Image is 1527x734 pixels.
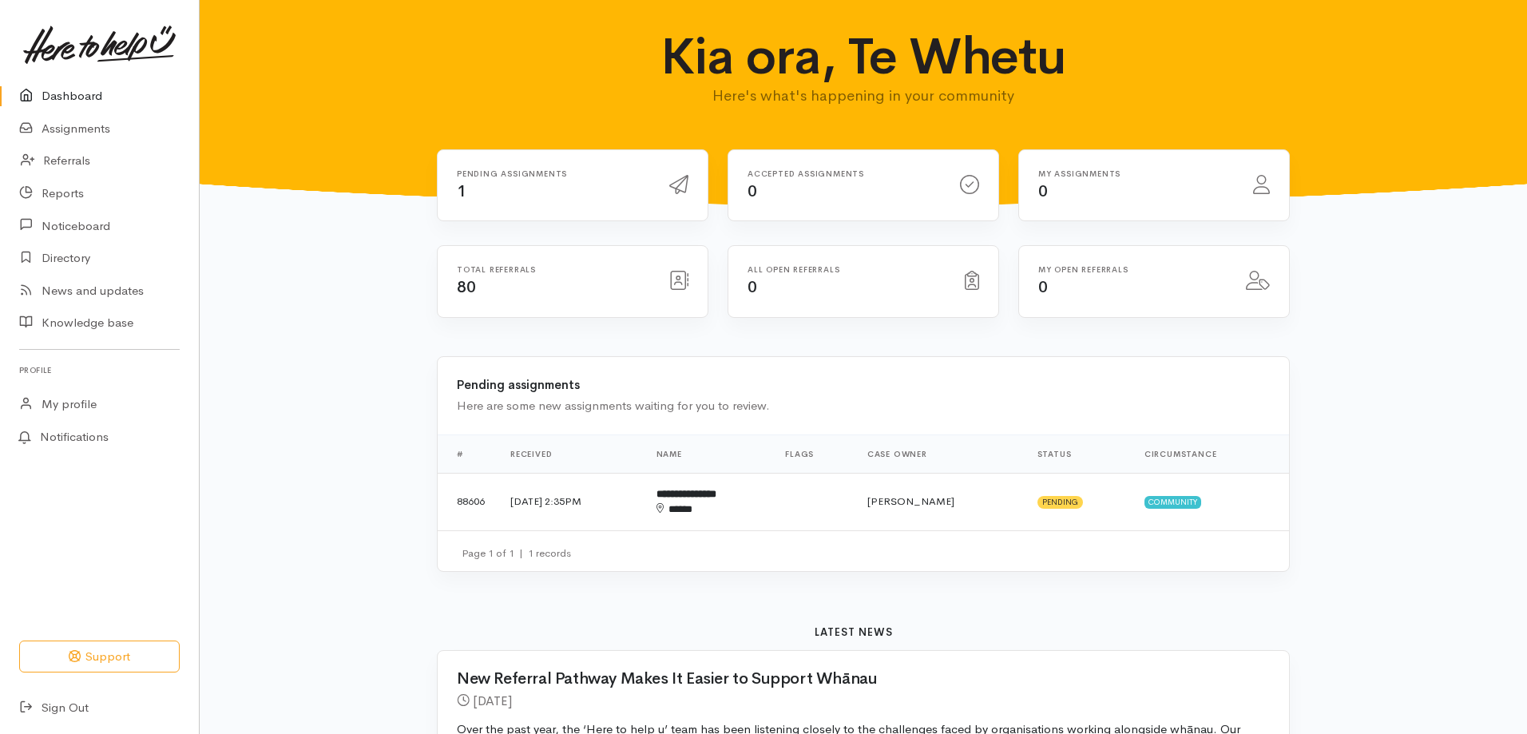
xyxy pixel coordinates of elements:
span: 0 [1038,277,1048,297]
h6: My assignments [1038,169,1234,178]
h6: Profile [19,359,180,381]
th: Status [1025,434,1132,473]
span: 0 [748,181,757,201]
th: Received [498,434,644,473]
h2: New Referral Pathway Makes It Easier to Support Whānau [457,670,1251,688]
h6: Pending assignments [457,169,650,178]
b: Pending assignments [457,377,580,392]
th: Name [644,434,773,473]
h1: Kia ora, Te Whetu [551,29,1176,85]
span: 0 [1038,181,1048,201]
th: Circumstance [1132,434,1289,473]
button: Support [19,641,180,673]
div: Here are some new assignments waiting for you to review. [457,397,1270,415]
h6: Total referrals [457,265,650,274]
small: Page 1 of 1 1 records [462,546,571,560]
h6: My open referrals [1038,265,1227,274]
h6: All open referrals [748,265,946,274]
span: 0 [748,277,757,297]
span: Pending [1037,496,1083,509]
b: Latest news [815,625,893,639]
th: Flags [772,434,855,473]
span: Community [1144,496,1201,509]
th: Case Owner [855,434,1025,473]
h6: Accepted assignments [748,169,941,178]
td: 88606 [438,473,498,530]
span: 1 [457,181,466,201]
time: [DATE] [473,692,512,709]
p: Here's what's happening in your community [551,85,1176,107]
span: | [519,546,523,560]
td: [PERSON_NAME] [855,473,1025,530]
span: 80 [457,277,475,297]
th: # [438,434,498,473]
td: [DATE] 2:35PM [498,473,644,530]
